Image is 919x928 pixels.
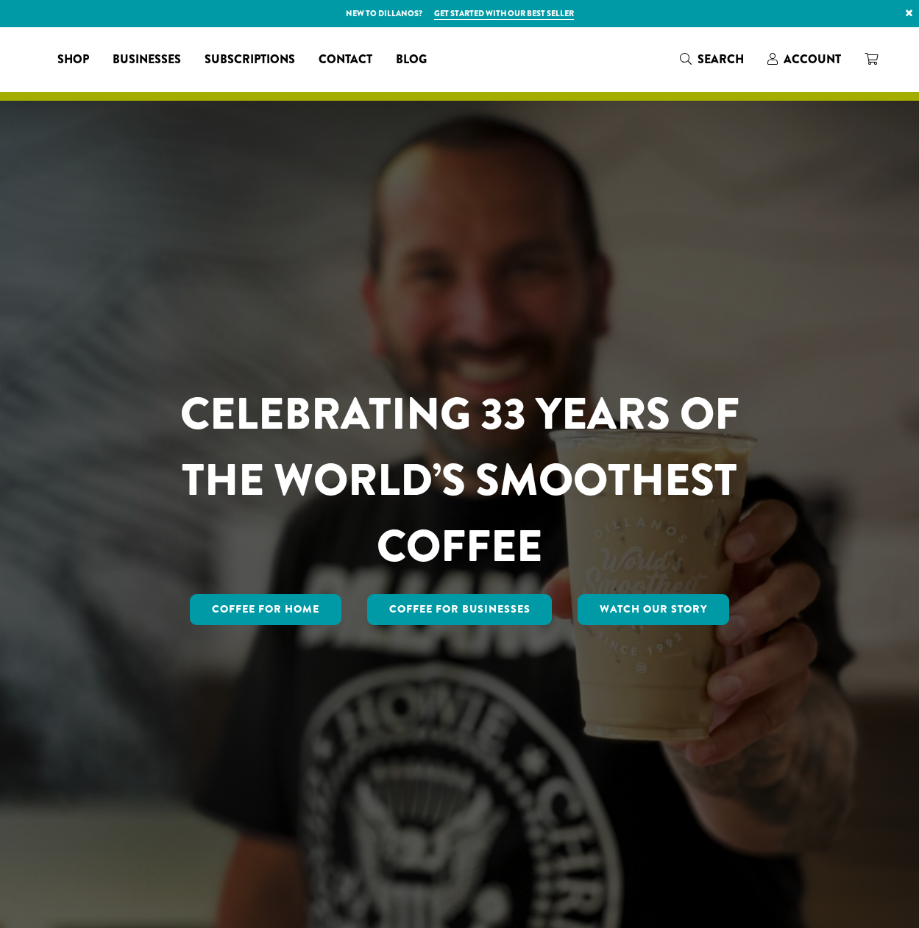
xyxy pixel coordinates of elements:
span: Search [698,51,744,68]
a: Get started with our best seller [434,7,574,20]
span: Businesses [113,51,181,69]
span: Shop [57,51,89,69]
span: Blog [396,51,427,69]
a: Coffee for Home [190,594,341,625]
a: Shop [46,48,101,71]
span: Contact [319,51,372,69]
h1: CELEBRATING 33 YEARS OF THE WORLD’S SMOOTHEST COFFEE [137,381,783,579]
a: Coffee For Businesses [367,594,553,625]
span: Subscriptions [205,51,295,69]
span: Account [784,51,841,68]
a: Search [668,47,756,71]
a: Watch Our Story [578,594,729,625]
